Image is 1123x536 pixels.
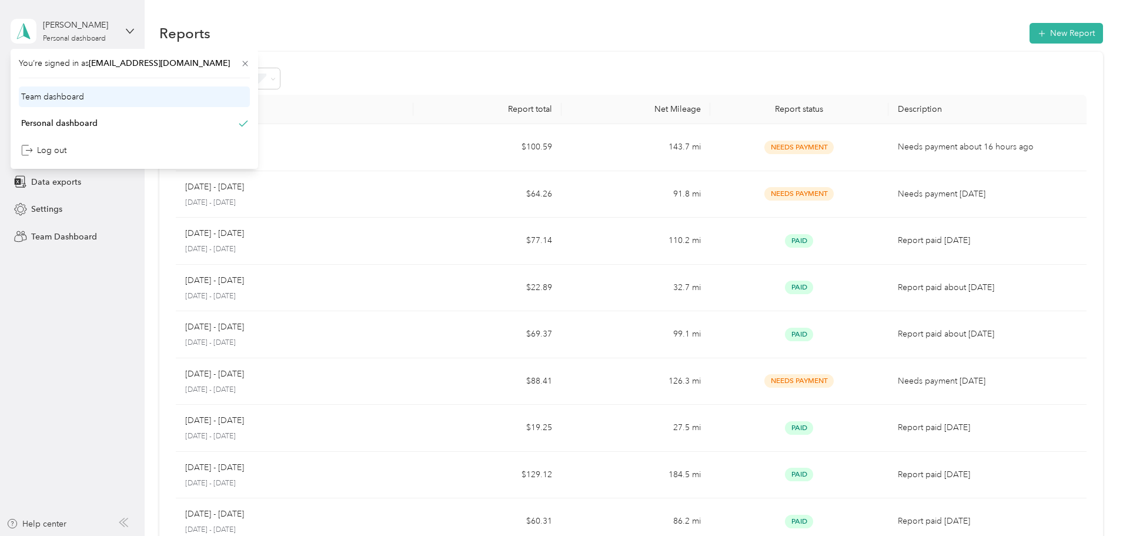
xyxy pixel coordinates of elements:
[185,385,404,395] p: [DATE] - [DATE]
[185,478,404,489] p: [DATE] - [DATE]
[413,358,561,405] td: $88.41
[19,57,250,69] span: You’re signed in as
[31,203,62,215] span: Settings
[413,452,561,499] td: $129.12
[185,151,404,161] p: [DATE] - [DATE]
[898,281,1077,294] p: Report paid about [DATE]
[720,104,879,114] div: Report status
[185,181,244,194] p: [DATE] - [DATE]
[89,58,230,68] span: [EMAIL_ADDRESS][DOMAIN_NAME]
[785,515,813,528] span: Paid
[898,468,1077,481] p: Report paid [DATE]
[185,227,244,240] p: [DATE] - [DATE]
[185,525,404,535] p: [DATE] - [DATE]
[185,431,404,442] p: [DATE] - [DATE]
[185,338,404,348] p: [DATE] - [DATE]
[1030,23,1103,44] button: New Report
[413,265,561,312] td: $22.89
[1057,470,1123,536] iframe: Everlance-gr Chat Button Frame
[185,198,404,208] p: [DATE] - [DATE]
[413,218,561,265] td: $77.14
[561,218,710,265] td: 110.2 mi
[185,244,404,255] p: [DATE] - [DATE]
[898,375,1077,388] p: Needs payment [DATE]
[413,311,561,358] td: $69.37
[185,368,244,381] p: [DATE] - [DATE]
[561,124,710,171] td: 143.7 mi
[43,19,116,31] div: [PERSON_NAME]
[561,311,710,358] td: 99.1 mi
[185,321,244,334] p: [DATE] - [DATE]
[898,328,1077,341] p: Report paid about [DATE]
[43,35,106,42] div: Personal dashboard
[159,27,210,39] h1: Reports
[413,171,561,218] td: $64.26
[561,171,710,218] td: 91.8 mi
[31,176,81,188] span: Data exports
[413,405,561,452] td: $19.25
[888,95,1087,124] th: Description
[898,141,1077,154] p: Needs payment about 16 hours ago
[785,421,813,435] span: Paid
[21,91,84,103] div: Team dashboard
[413,95,561,124] th: Report total
[898,515,1077,528] p: Report paid [DATE]
[785,328,813,341] span: Paid
[185,291,404,302] p: [DATE] - [DATE]
[764,374,834,388] span: Needs Payment
[898,421,1077,434] p: Report paid [DATE]
[898,188,1077,201] p: Needs payment [DATE]
[561,452,710,499] td: 184.5 mi
[413,124,561,171] td: $100.59
[176,95,413,124] th: Report name
[561,358,710,405] td: 126.3 mi
[185,461,244,474] p: [DATE] - [DATE]
[764,187,834,201] span: Needs Payment
[185,508,244,521] p: [DATE] - [DATE]
[764,141,834,154] span: Needs Payment
[21,117,98,129] div: Personal dashboard
[561,265,710,312] td: 32.7 mi
[785,281,813,294] span: Paid
[785,468,813,481] span: Paid
[785,234,813,248] span: Paid
[561,95,710,124] th: Net Mileage
[185,274,244,287] p: [DATE] - [DATE]
[21,144,66,157] div: Log out
[6,518,66,530] button: Help center
[31,231,97,243] span: Team Dashboard
[185,414,244,427] p: [DATE] - [DATE]
[561,405,710,452] td: 27.5 mi
[898,234,1077,247] p: Report paid [DATE]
